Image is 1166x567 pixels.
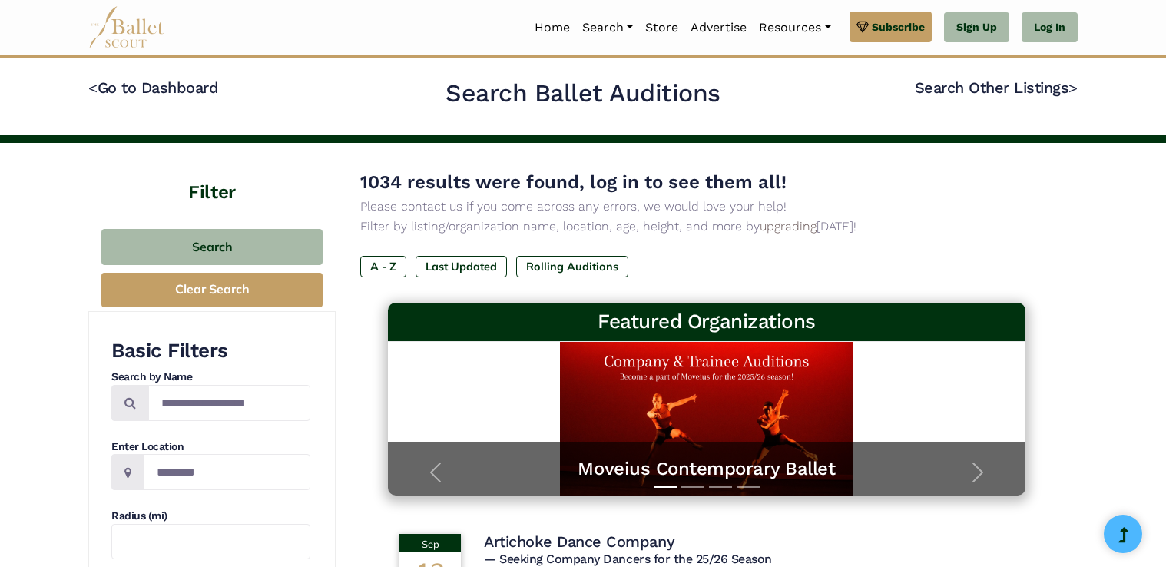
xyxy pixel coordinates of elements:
button: Search [101,229,323,265]
h2: Search Ballet Auditions [446,78,720,110]
a: Home [528,12,576,44]
span: — Seeking Company Dancers for the 25/26 Season [484,552,772,566]
input: Location [144,454,310,490]
a: upgrading [760,219,817,234]
img: gem.svg [856,18,869,35]
h3: Basic Filters [111,338,310,364]
h4: Enter Location [111,439,310,455]
a: Subscribe [850,12,932,42]
h4: Radius (mi) [111,509,310,524]
a: Search Other Listings> [915,78,1078,97]
input: Search by names... [148,385,310,421]
a: Sign Up [944,12,1009,43]
h4: Filter [88,143,336,206]
label: Rolling Auditions [516,256,628,277]
h3: Featured Organizations [400,309,1013,335]
a: Moveius Contemporary Ballet [403,457,1010,481]
code: > [1068,78,1078,97]
a: <Go to Dashboard [88,78,218,97]
h4: Search by Name [111,370,310,385]
a: Search [576,12,639,44]
p: Please contact us if you come across any errors, we would love your help! [360,197,1053,217]
label: A - Z [360,256,406,277]
a: Resources [753,12,836,44]
p: Filter by listing/organization name, location, age, height, and more by [DATE]! [360,217,1053,237]
span: 1034 results were found, log in to see them all! [360,171,787,193]
div: Sep [399,534,461,552]
button: Clear Search [101,273,323,307]
button: Slide 4 [737,478,760,496]
h4: Artichoke Dance Company [484,532,674,552]
code: < [88,78,98,97]
label: Last Updated [416,256,507,277]
button: Slide 3 [709,478,732,496]
a: Advertise [684,12,753,44]
span: Subscribe [872,18,925,35]
a: Store [639,12,684,44]
button: Slide 2 [681,478,704,496]
button: Slide 1 [654,478,677,496]
a: Log In [1022,12,1078,43]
